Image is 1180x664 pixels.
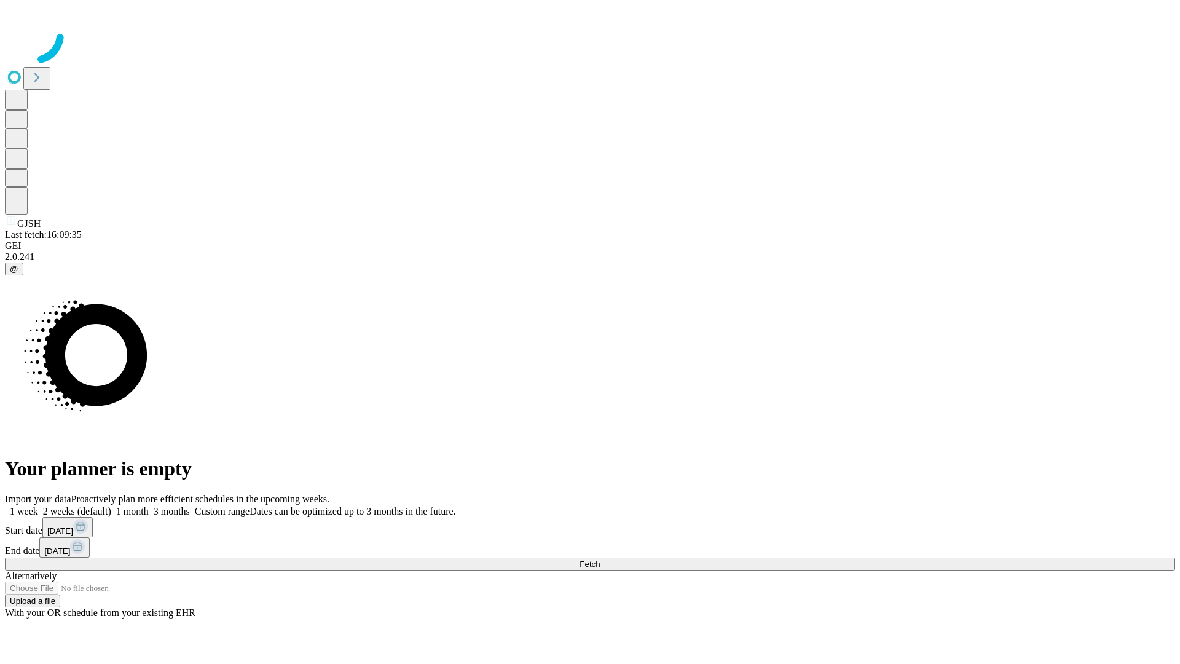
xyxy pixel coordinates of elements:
[5,517,1175,537] div: Start date
[5,558,1175,571] button: Fetch
[116,506,149,516] span: 1 month
[5,537,1175,558] div: End date
[5,607,195,618] span: With your OR schedule from your existing EHR
[42,517,93,537] button: [DATE]
[580,559,600,569] span: Fetch
[5,240,1175,251] div: GEI
[5,457,1175,480] h1: Your planner is empty
[5,229,82,240] span: Last fetch: 16:09:35
[47,526,73,536] span: [DATE]
[154,506,190,516] span: 3 months
[5,494,71,504] span: Import your data
[44,547,70,556] span: [DATE]
[10,506,38,516] span: 1 week
[17,218,41,229] span: GJSH
[43,506,111,516] span: 2 weeks (default)
[5,595,60,607] button: Upload a file
[5,251,1175,263] div: 2.0.241
[71,494,329,504] span: Proactively plan more efficient schedules in the upcoming weeks.
[5,263,23,275] button: @
[10,264,18,274] span: @
[250,506,455,516] span: Dates can be optimized up to 3 months in the future.
[5,571,57,581] span: Alternatively
[39,537,90,558] button: [DATE]
[195,506,250,516] span: Custom range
